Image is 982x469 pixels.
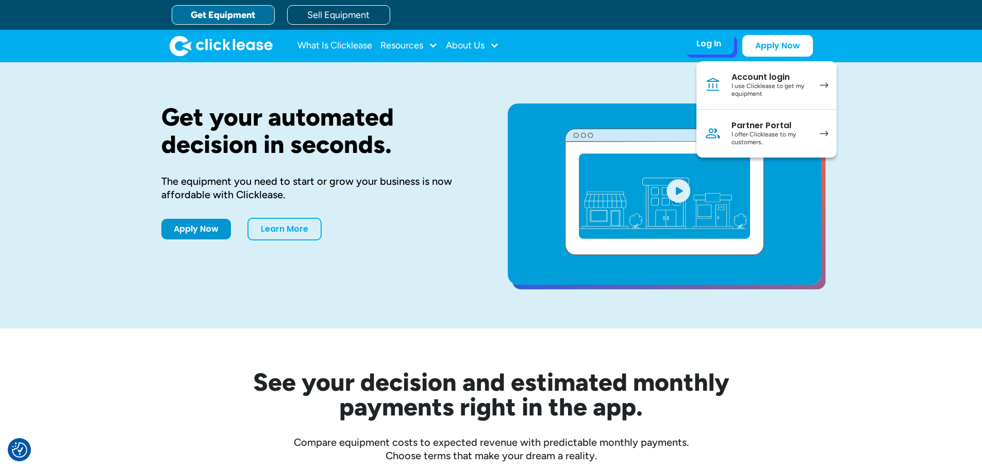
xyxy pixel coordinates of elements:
h1: Get your automated decision in seconds. [161,103,475,158]
a: Get Equipment [172,5,275,25]
div: Account login [731,72,809,82]
div: Compare equipment costs to expected revenue with predictable monthly payments. Choose terms that ... [161,436,821,462]
img: Clicklease logo [170,36,273,56]
div: About Us [446,36,499,56]
div: I use Clicklease to get my equipment [731,82,809,98]
a: Sell Equipment [287,5,390,25]
a: Account loginI use Clicklease to get my equipment [696,61,837,110]
a: Apply Now [161,219,231,239]
div: Partner Portal [731,120,809,131]
nav: Log In [696,61,837,158]
div: Resources [380,36,438,56]
button: Consent Preferences [12,442,27,458]
img: Person icon [705,125,721,142]
div: The equipment you need to start or grow your business is now affordable with Clicklease. [161,175,475,201]
img: arrow [820,82,828,88]
a: open lightbox [508,103,821,285]
img: Revisit consent button [12,442,27,458]
a: Apply Now [742,35,813,57]
a: What Is Clicklease [297,36,372,56]
img: Bank icon [705,77,721,93]
img: arrow [820,131,828,136]
a: home [170,36,273,56]
a: Partner PortalI offer Clicklease to my customers. [696,110,837,158]
h2: See your decision and estimated monthly payments right in the app. [203,370,780,419]
div: I offer Clicklease to my customers. [731,131,809,147]
div: Log In [696,39,721,49]
a: Learn More [247,218,322,240]
img: Blue play button logo on a light blue circular background [664,176,692,205]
